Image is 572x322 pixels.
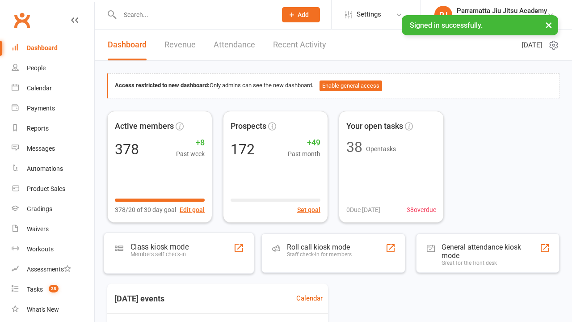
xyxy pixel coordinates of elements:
a: Calendar [12,78,94,98]
button: × [541,15,557,34]
div: Parramatta Jiu Jitsu Academy [457,15,547,23]
a: Automations [12,159,94,179]
span: [DATE] [522,40,542,51]
a: Workouts [12,239,94,259]
a: Gradings [12,199,94,219]
div: Staff check-in for members [287,251,352,258]
a: Clubworx [11,9,33,31]
div: 172 [231,142,255,157]
div: 378 [115,142,139,157]
span: Add [298,11,309,18]
a: Dashboard [108,30,147,60]
div: Calendar [27,85,52,92]
a: Assessments [12,259,94,280]
div: Product Sales [27,185,65,192]
span: 378/20 of 30 day goal [115,205,176,215]
div: Members self check-in [130,251,189,258]
div: Payments [27,105,55,112]
input: Search... [117,8,270,21]
span: Settings [357,4,381,25]
div: Automations [27,165,63,172]
span: 38 overdue [407,205,436,215]
span: Your open tasks [346,120,403,133]
div: PJ [434,6,452,24]
a: Reports [12,119,94,139]
button: Add [282,7,320,22]
span: Past month [288,149,320,159]
div: Assessments [27,266,71,273]
a: Messages [12,139,94,159]
span: Active members [115,120,174,133]
div: People [27,64,46,72]
div: Messages [27,145,55,152]
span: +49 [288,136,320,149]
h3: [DATE] events [107,291,172,307]
a: Tasks 38 [12,280,94,300]
a: Calendar [296,293,323,304]
a: People [12,58,94,78]
span: Prospects [231,120,266,133]
span: 38 [49,285,59,292]
button: Set goal [297,205,320,215]
div: 38 [346,140,362,154]
div: Gradings [27,205,52,212]
span: 0 Due [DATE] [346,205,380,215]
strong: Access restricted to new dashboard: [115,82,210,89]
div: Class kiosk mode [130,242,189,251]
button: Enable general access [320,80,382,91]
div: Only admins can see the new dashboard. [115,80,552,91]
div: Reports [27,125,49,132]
a: Recent Activity [273,30,326,60]
div: Parramatta Jiu Jitsu Academy [457,7,547,15]
div: General attendance kiosk mode [442,243,540,260]
a: Product Sales [12,179,94,199]
div: Great for the front desk [442,260,540,266]
a: Dashboard [12,38,94,58]
div: Workouts [27,246,54,253]
span: Past week [176,149,205,159]
a: Waivers [12,219,94,239]
a: What's New [12,300,94,320]
a: Attendance [214,30,255,60]
button: Edit goal [180,205,205,215]
a: Revenue [164,30,196,60]
a: Payments [12,98,94,119]
div: What's New [27,306,59,313]
span: +8 [176,136,205,149]
div: Dashboard [27,44,58,51]
span: Open tasks [366,145,396,153]
span: Signed in successfully. [410,21,483,30]
div: Roll call kiosk mode [287,243,352,251]
div: Tasks [27,286,43,293]
div: Waivers [27,225,49,233]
